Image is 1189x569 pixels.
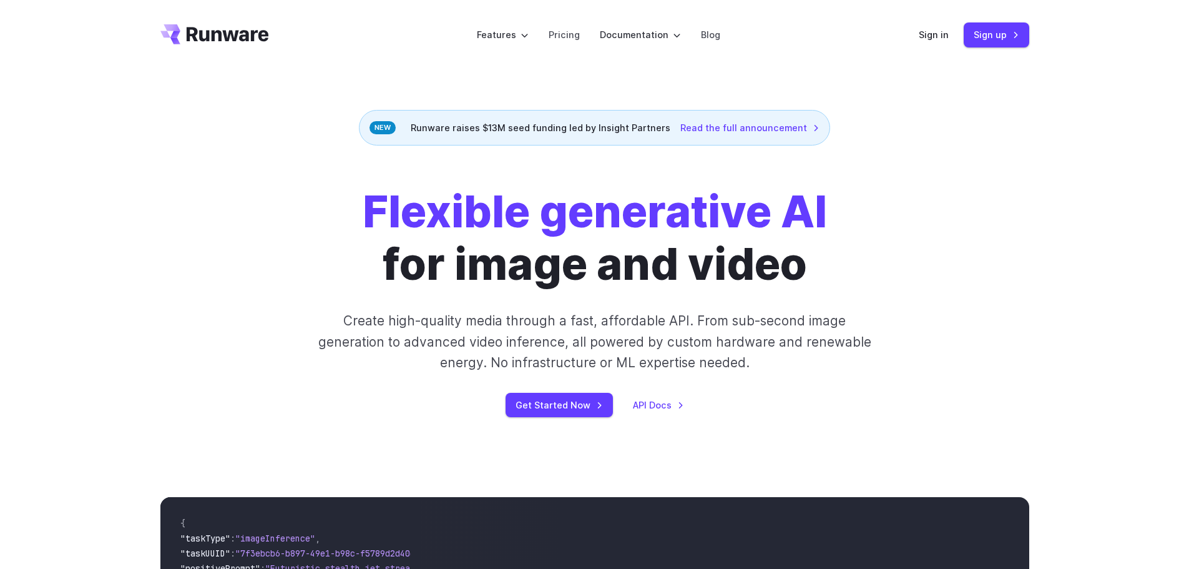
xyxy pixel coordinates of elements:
a: Get Started Now [506,393,613,417]
span: "imageInference" [235,533,315,544]
p: Create high-quality media through a fast, affordable API. From sub-second image generation to adv... [316,310,873,373]
span: : [230,548,235,559]
a: Go to / [160,24,269,44]
h1: for image and video [363,186,827,290]
a: Sign in [919,27,949,42]
a: Read the full announcement [680,121,820,135]
a: Sign up [964,22,1029,47]
a: Pricing [549,27,580,42]
span: { [180,518,185,529]
label: Documentation [600,27,681,42]
span: "taskUUID" [180,548,230,559]
span: : [230,533,235,544]
span: "taskType" [180,533,230,544]
a: API Docs [633,398,684,412]
span: , [315,533,320,544]
strong: Flexible generative AI [363,185,827,238]
div: Runware raises $13M seed funding led by Insight Partners [359,110,830,146]
label: Features [477,27,529,42]
span: "7f3ebcb6-b897-49e1-b98c-f5789d2d40d7" [235,548,425,559]
a: Blog [701,27,720,42]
